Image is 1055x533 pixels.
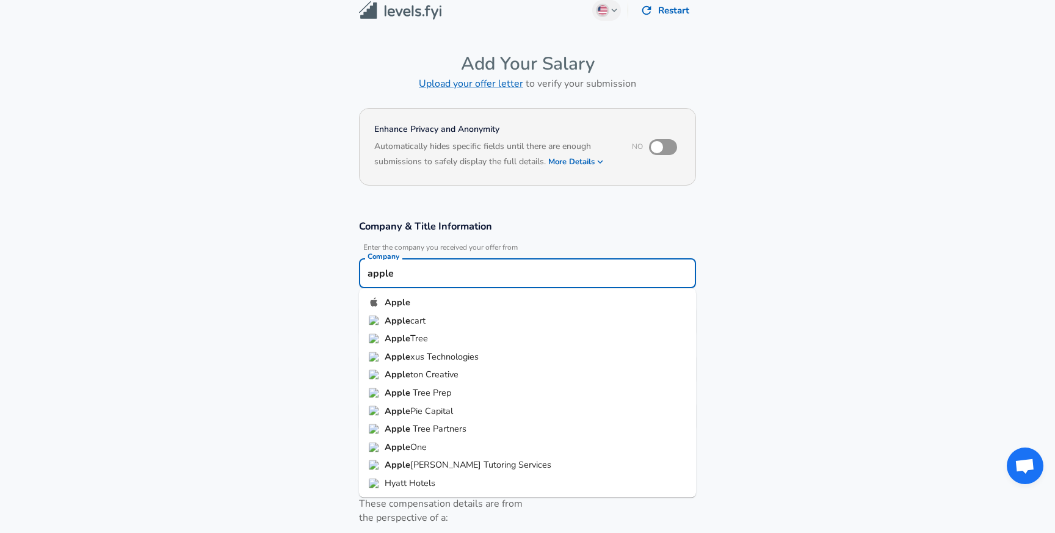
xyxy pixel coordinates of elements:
[359,75,696,92] h6: to verify your submission
[385,314,410,326] strong: Apple
[548,153,604,170] button: More Details
[374,123,615,136] h4: Enhance Privacy and Anonymity
[410,459,551,471] span: [PERSON_NAME] Tutoring Services
[369,334,380,344] img: appletreeinstitute.org
[413,386,451,399] span: Tree Prep
[369,388,380,397] img: appletreeprep.com
[369,352,380,361] img: applexus.com
[359,497,523,525] label: These compensation details are from the perspective of a:
[374,140,615,170] h6: Automatically hides specific fields until there are enough submissions to safely display the full...
[1007,448,1043,484] div: Open chat
[385,296,410,308] strong: Apple
[410,440,427,452] span: One
[359,243,696,252] span: Enter the company you received your offer from
[410,368,459,380] span: ton Creative
[385,332,410,344] strong: Apple
[410,332,428,344] span: Tree
[419,77,523,90] a: Upload your offer letter
[369,460,380,470] img: applerouth.com
[410,350,479,362] span: xus Technologies
[385,368,410,380] strong: Apple
[385,440,410,452] strong: Apple
[369,370,380,380] img: appletoncreative.com
[410,314,426,326] span: cart
[368,253,399,260] label: Company
[369,316,380,325] img: applecart.co
[369,297,380,308] img: applelogo.png
[413,422,466,435] span: Tree Partners
[385,459,410,471] strong: Apple
[369,478,380,488] img: hyatt.com
[364,264,691,283] input: Google
[598,5,607,15] img: English (US)
[369,424,380,434] img: appletreepartners.com
[385,422,413,435] strong: Apple
[385,350,410,362] strong: Apple
[359,53,696,75] h4: Add Your Salary
[359,219,696,233] h3: Company & Title Information
[369,442,380,452] img: appleone.com
[410,404,453,416] span: Pie Capital
[385,404,410,416] strong: Apple
[385,477,435,489] span: Hyatt Hotels
[385,386,413,399] strong: Apple
[369,406,380,416] img: applepiecapital.com
[632,142,643,151] span: No
[359,1,441,20] img: Levels.fyi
